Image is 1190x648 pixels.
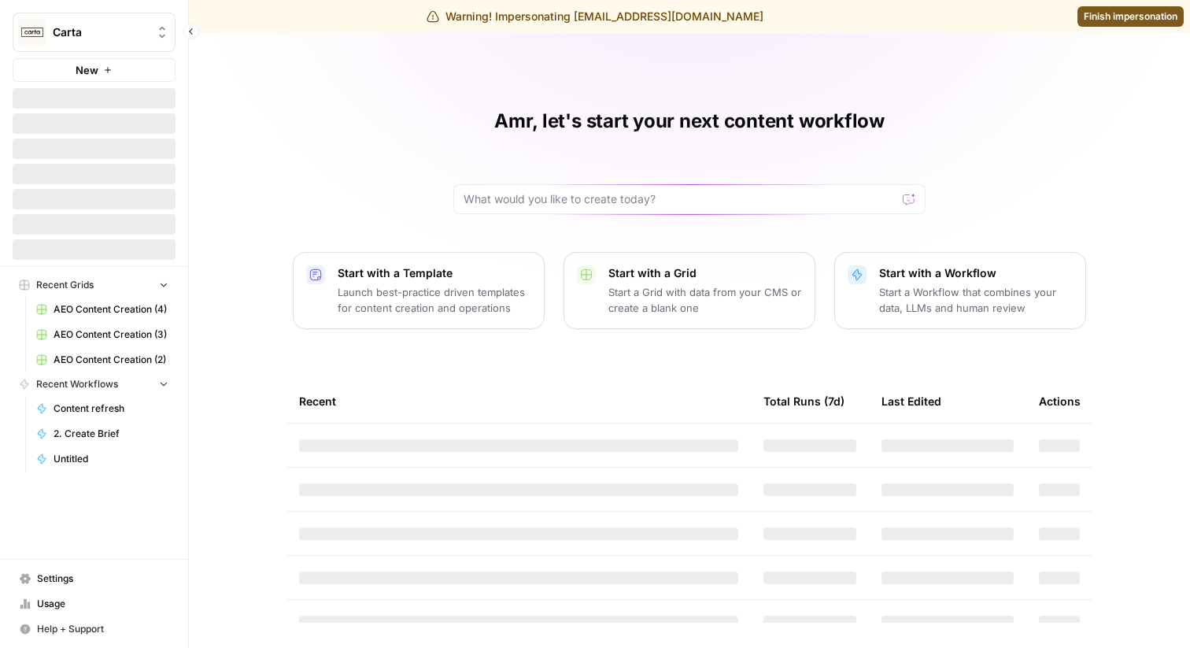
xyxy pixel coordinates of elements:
span: 2. Create Brief [54,427,168,441]
h1: Amr, let's start your next content workflow [494,109,885,134]
span: Help + Support [37,622,168,636]
button: Start with a TemplateLaunch best-practice driven templates for content creation and operations [293,252,545,329]
span: AEO Content Creation (4) [54,302,168,317]
a: 2. Create Brief [29,421,176,446]
a: AEO Content Creation (4) [29,297,176,322]
button: Workspace: Carta [13,13,176,52]
p: Start a Workflow that combines your data, LLMs and human review [879,284,1073,316]
a: AEO Content Creation (2) [29,347,176,372]
span: Settings [37,572,168,586]
span: Recent Grids [36,278,94,292]
p: Start with a Template [338,265,531,281]
p: Start with a Workflow [879,265,1073,281]
span: Content refresh [54,402,168,416]
div: Last Edited [881,380,941,423]
a: Content refresh [29,396,176,421]
input: What would you like to create today? [464,191,896,207]
button: Help + Support [13,617,176,642]
span: Usage [37,597,168,611]
div: Actions [1039,380,1081,423]
a: Usage [13,591,176,617]
div: Total Runs (7d) [763,380,844,423]
button: Recent Grids [13,273,176,297]
span: Carta [53,24,148,40]
a: AEO Content Creation (3) [29,322,176,347]
button: New [13,58,176,82]
button: Start with a WorkflowStart a Workflow that combines your data, LLMs and human review [834,252,1086,329]
span: AEO Content Creation (2) [54,353,168,367]
span: Untitled [54,452,168,466]
a: Untitled [29,446,176,472]
a: Finish impersonation [1077,6,1184,27]
img: Carta Logo [18,18,46,46]
div: Recent [299,380,738,423]
span: Recent Workflows [36,377,118,391]
span: AEO Content Creation (3) [54,328,168,342]
button: Start with a GridStart a Grid with data from your CMS or create a blank one [564,252,815,329]
div: Warning! Impersonating [EMAIL_ADDRESS][DOMAIN_NAME] [427,9,763,24]
a: Settings [13,566,176,591]
span: Finish impersonation [1084,9,1177,24]
p: Start a Grid with data from your CMS or create a blank one [608,284,802,316]
p: Start with a Grid [608,265,802,281]
p: Launch best-practice driven templates for content creation and operations [338,284,531,316]
button: Recent Workflows [13,372,176,396]
span: New [76,62,98,78]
